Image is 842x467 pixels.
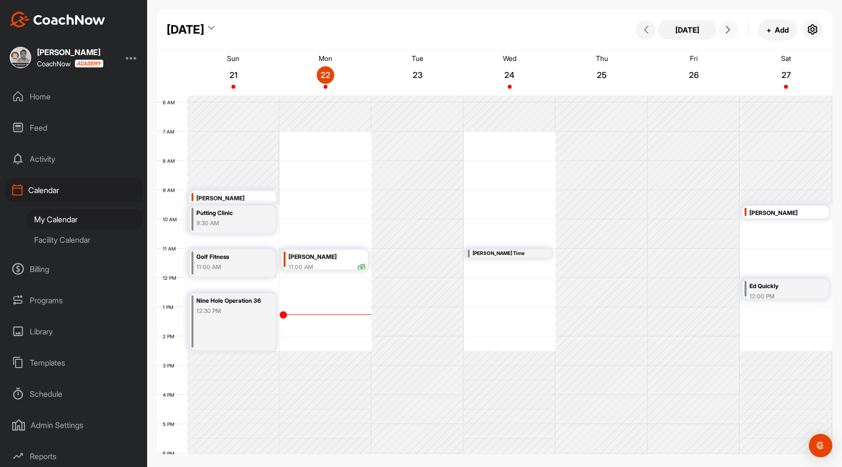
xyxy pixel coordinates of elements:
[157,392,184,398] div: 4 PM
[371,51,463,96] a: September 23, 2025
[690,54,698,62] p: Fri
[319,54,332,62] p: Mon
[5,350,143,375] div: Templates
[5,84,143,109] div: Home
[740,51,832,96] a: September 27, 2025
[288,252,366,263] div: [PERSON_NAME]
[196,193,274,204] div: [PERSON_NAME]
[187,51,279,96] a: September 21, 2025
[5,319,143,344] div: Library
[409,70,426,80] p: 23
[196,252,262,263] div: Golf Fitness
[766,25,771,35] span: +
[225,70,242,80] p: 21
[27,230,143,250] div: Facility Calendar
[157,158,185,164] div: 8 AM
[157,187,185,193] div: 9 AM
[279,51,371,96] a: September 22, 2025
[196,208,262,219] div: Putting Clinic
[288,263,313,272] div: 11:00 AM
[157,363,184,369] div: 3 PM
[593,70,611,80] p: 25
[227,54,239,62] p: Sun
[196,263,262,272] div: 11:00 AM
[463,51,555,96] a: September 24, 2025
[5,382,143,406] div: Schedule
[317,70,334,80] p: 22
[473,250,538,257] div: [PERSON_NAME] Time
[809,434,832,457] div: Open Intercom Messenger
[596,54,608,62] p: Thu
[758,19,797,40] button: +Add
[167,21,204,39] div: [DATE]
[685,70,703,80] p: 26
[37,48,103,56] div: [PERSON_NAME]
[503,54,517,62] p: Wed
[157,275,186,281] div: 12 PM
[5,288,143,312] div: Programs
[648,51,740,96] a: September 26, 2025
[556,51,648,96] a: September 25, 2025
[5,413,143,437] div: Admin Settings
[658,20,716,39] button: [DATE]
[10,12,105,27] img: CoachNow
[412,54,423,62] p: Tue
[196,295,262,307] div: Nine Hole Operation 36
[777,70,795,80] p: 27
[473,257,538,266] div: 11:00 AM
[157,421,184,427] div: 5 PM
[157,216,187,222] div: 10 AM
[5,147,143,171] div: Activity
[5,178,143,202] div: Calendar
[157,304,183,310] div: 1 PM
[157,246,186,252] div: 11 AM
[196,219,262,228] div: 9:30 AM
[27,209,143,230] div: My Calendar
[501,70,518,80] p: 24
[37,59,103,68] div: CoachNow
[749,281,815,292] div: Ed Quickly
[10,47,31,68] img: square_f96d48448477b8f81c19b5c515a4a763.jpg
[75,59,103,68] img: CoachNow acadmey
[157,333,184,339] div: 2 PM
[157,129,184,135] div: 7 AM
[196,307,262,315] div: 12:30 PM
[157,99,185,105] div: 6 AM
[749,208,827,219] div: [PERSON_NAME]
[781,54,791,62] p: Sat
[157,450,184,456] div: 6 PM
[749,292,815,301] div: 12:00 PM
[5,116,143,140] div: Feed
[5,257,143,281] div: Billing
